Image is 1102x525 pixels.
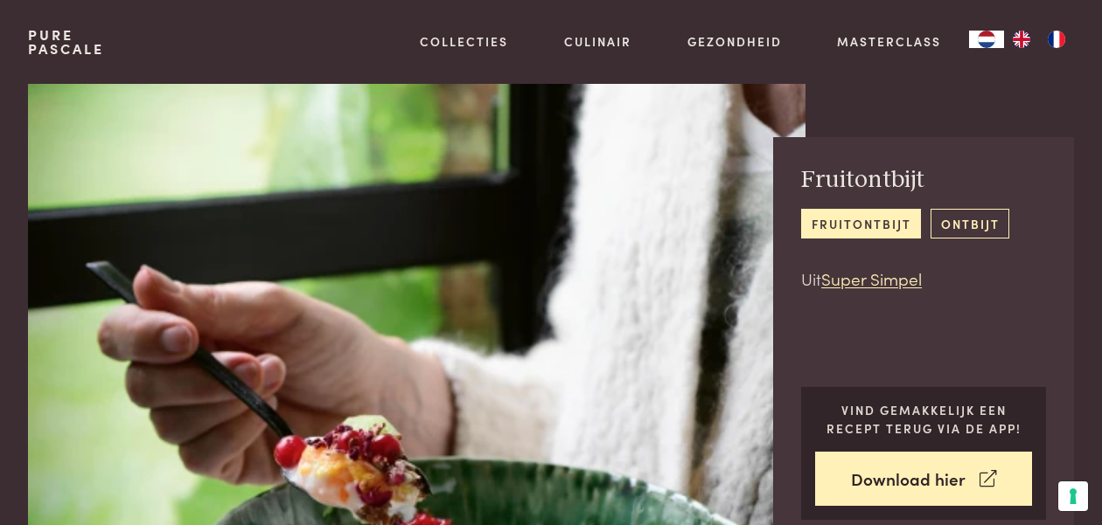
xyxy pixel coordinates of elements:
[821,266,922,290] a: Super Simpel
[969,31,1004,48] div: Language
[564,32,631,51] a: Culinair
[28,28,104,56] a: PurePascale
[1004,31,1039,48] a: EN
[815,401,1032,437] p: Vind gemakkelijk een recept terug via de app!
[801,266,1009,292] p: Uit
[801,209,921,238] a: fruitontbijt
[837,32,941,51] a: Masterclass
[815,452,1032,507] a: Download hier
[969,31,1004,48] a: NL
[1058,481,1088,511] button: Uw voorkeuren voor toestemming voor trackingtechnologieën
[420,32,508,51] a: Collecties
[1039,31,1074,48] a: FR
[801,165,1009,196] h2: Fruitontbijt
[931,209,1009,238] a: ontbijt
[969,31,1074,48] aside: Language selected: Nederlands
[1004,31,1074,48] ul: Language list
[687,32,782,51] a: Gezondheid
